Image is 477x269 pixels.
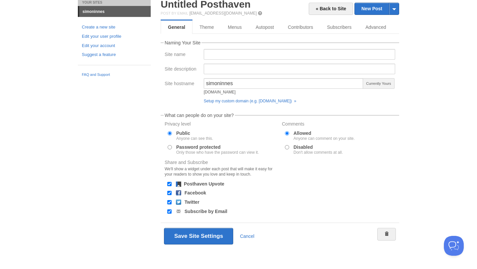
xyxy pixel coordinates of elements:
[204,99,296,103] a: Setup my custom domain (e.g. [DOMAIN_NAME]) »
[176,190,181,195] img: facebook.png
[165,122,278,128] label: Privacy level
[189,11,257,16] a: [EMAIL_ADDRESS][DOMAIN_NAME]
[82,42,147,49] a: Edit your account
[79,6,151,17] a: simoninnes
[164,40,201,45] legend: Naming Your Site
[82,24,147,31] a: Create a new site
[165,160,278,179] label: Share and Subscribe
[355,3,399,15] a: New Post
[309,3,353,15] a: « Back to Site
[82,72,147,78] a: FAQ and Support
[165,52,200,58] label: Site name
[176,131,213,140] label: Public
[444,236,464,256] iframe: Help Scout Beacon - Open
[165,166,278,177] div: We'll show a widget under each post that will make it easy for your readers to show you love and ...
[176,199,181,205] img: twitter.png
[164,228,233,244] button: Save Site Settings
[176,136,213,140] div: Anyone can see this.
[293,150,343,154] div: Don't allow comments at all.
[161,21,192,34] a: General
[293,145,343,154] label: Disabled
[184,182,224,186] label: Posthaven Upvote
[82,51,147,58] a: Suggest a feature
[293,136,355,140] div: Anyone can comment on your site.
[358,21,393,34] a: Advanced
[165,81,200,87] label: Site hostname
[165,67,200,73] label: Site description
[204,90,363,94] div: [DOMAIN_NAME]
[82,33,147,40] a: Edit your user profile
[293,131,355,140] label: Allowed
[164,113,235,118] legend: What can people do on your site?
[185,200,199,204] label: Twitter
[185,190,206,195] label: Facebook
[363,78,395,89] span: Currently Yours
[176,150,259,154] div: Only those who have the password can view it.
[185,209,227,214] label: Subscribe by Email
[282,122,395,128] label: Comments
[192,21,221,34] a: Theme
[240,234,254,239] a: Cancel
[161,11,188,15] span: Post by Email
[249,21,281,34] a: Autopost
[281,21,320,34] a: Contributors
[320,21,358,34] a: Subscribers
[221,21,249,34] a: Menus
[176,145,259,154] label: Password protected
